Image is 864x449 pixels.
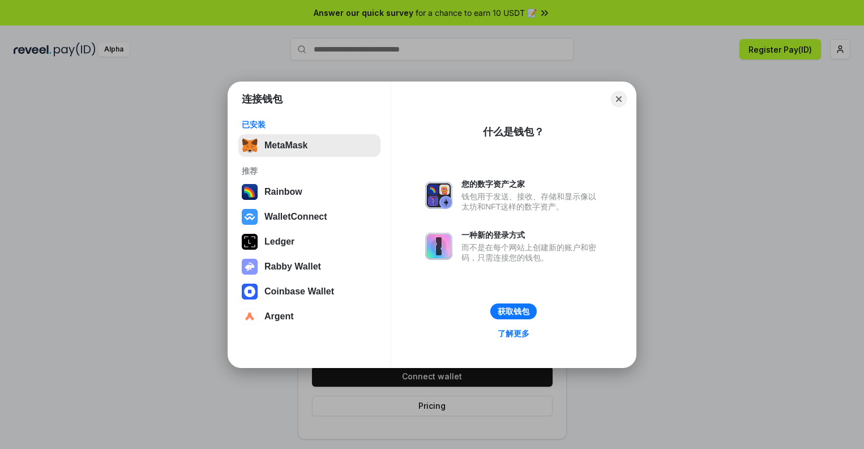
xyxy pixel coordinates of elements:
div: Coinbase Wallet [264,286,334,297]
img: svg+xml,%3Csvg%20width%3D%2228%22%20height%3D%2228%22%20viewBox%3D%220%200%2028%2028%22%20fill%3D... [242,209,258,225]
div: 一种新的登录方式 [461,230,602,240]
button: WalletConnect [238,206,380,228]
div: 您的数字资产之家 [461,179,602,189]
div: 什么是钱包？ [483,125,544,139]
div: 获取钱包 [498,306,529,317]
button: Rabby Wallet [238,255,380,278]
img: svg+xml,%3Csvg%20xmlns%3D%22http%3A%2F%2Fwww.w3.org%2F2000%2Fsvg%22%20fill%3D%22none%22%20viewBox... [242,259,258,275]
div: Rainbow [264,187,302,197]
button: Rainbow [238,181,380,203]
div: 而不是在每个网站上创建新的账户和密码，只需连接您的钱包。 [461,242,602,263]
div: 钱包用于发送、接收、存储和显示像以太坊和NFT这样的数字资产。 [461,191,602,212]
div: 了解更多 [498,328,529,339]
img: svg+xml,%3Csvg%20width%3D%2228%22%20height%3D%2228%22%20viewBox%3D%220%200%2028%2028%22%20fill%3D... [242,309,258,324]
button: Argent [238,305,380,328]
button: Coinbase Wallet [238,280,380,303]
button: Ledger [238,230,380,253]
img: svg+xml,%3Csvg%20xmlns%3D%22http%3A%2F%2Fwww.w3.org%2F2000%2Fsvg%22%20fill%3D%22none%22%20viewBox... [425,233,452,260]
div: Rabby Wallet [264,262,321,272]
h1: 连接钱包 [242,92,283,106]
img: svg+xml,%3Csvg%20xmlns%3D%22http%3A%2F%2Fwww.w3.org%2F2000%2Fsvg%22%20width%3D%2228%22%20height%3... [242,234,258,250]
div: MetaMask [264,140,307,151]
div: 已安装 [242,119,377,130]
a: 了解更多 [491,326,536,341]
div: Ledger [264,237,294,247]
div: Argent [264,311,294,322]
button: Close [611,91,627,107]
div: 推荐 [242,166,377,176]
img: svg+xml,%3Csvg%20fill%3D%22none%22%20height%3D%2233%22%20viewBox%3D%220%200%2035%2033%22%20width%... [242,138,258,153]
button: MetaMask [238,134,380,157]
div: WalletConnect [264,212,327,222]
img: svg+xml,%3Csvg%20width%3D%22120%22%20height%3D%22120%22%20viewBox%3D%220%200%20120%20120%22%20fil... [242,184,258,200]
img: svg+xml,%3Csvg%20xmlns%3D%22http%3A%2F%2Fwww.w3.org%2F2000%2Fsvg%22%20fill%3D%22none%22%20viewBox... [425,182,452,209]
img: svg+xml,%3Csvg%20width%3D%2228%22%20height%3D%2228%22%20viewBox%3D%220%200%2028%2028%22%20fill%3D... [242,284,258,300]
button: 获取钱包 [490,303,537,319]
